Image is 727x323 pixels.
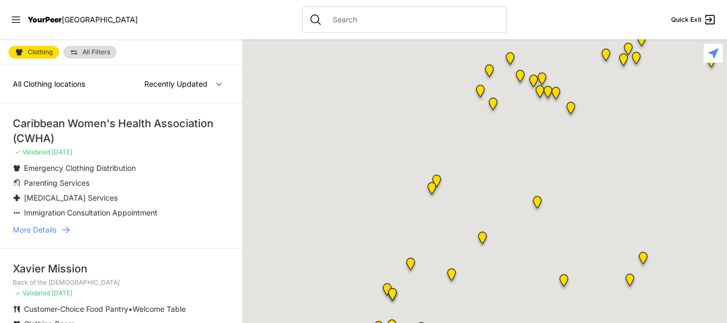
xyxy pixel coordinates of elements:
div: Uptown/Harlem DYCD Youth Drop-in Center [527,74,540,92]
span: Immigration Consultation Appointment [24,208,158,217]
div: Main Location [564,102,577,119]
span: Parenting Services [24,178,89,187]
div: Caribbean Women's Health Association (CWHA) [13,116,229,146]
span: Clothing [28,49,53,55]
div: East Harlem [549,87,563,104]
span: ✓ Validated [15,289,50,297]
a: YourPeer[GEOGRAPHIC_DATA] [28,16,138,23]
div: Avenue Church [531,196,544,213]
div: Manhattan [483,64,496,81]
span: • [128,304,133,313]
div: 9th Avenue Drop-in Center [404,258,417,275]
span: More Details [13,225,56,235]
span: [DATE] [52,148,72,156]
span: Welcome Table [133,304,186,313]
a: Clothing [9,46,59,59]
div: Metro Baptist Church [386,288,399,305]
span: ✓ Validated [15,148,50,156]
div: Xavier Mission [13,261,229,276]
p: Back of the [DEMOGRAPHIC_DATA] [13,278,229,287]
div: Living Room 24-Hour Drop-In Center [709,44,723,61]
div: The Bronx [622,43,635,60]
div: The Bronx Pride Center [630,52,643,69]
span: Quick Exit [671,15,701,24]
input: Search [326,14,500,25]
div: Bronx Youth Center (BYC) [635,34,648,51]
span: Customer-Choice Food Pantry [24,304,128,313]
span: [MEDICAL_DATA] Services [24,193,118,202]
div: The Cathedral Church of St. John the Divine [486,97,500,114]
div: Fancy Thrift Shop [557,274,571,291]
a: More Details [13,225,229,235]
span: [GEOGRAPHIC_DATA] [62,15,138,24]
div: Manhattan [476,231,489,249]
span: [DATE] [52,289,72,297]
a: Quick Exit [671,13,716,26]
div: The PILLARS – Holistic Recovery Support [514,70,527,87]
div: Manhattan [535,72,549,89]
div: Pathways Adult Drop-In Program [430,175,443,192]
span: All Filters [82,49,110,55]
div: Manhattan [541,86,555,103]
div: New York [381,283,394,300]
span: YourPeer [28,15,62,24]
a: All Filters [63,46,117,59]
span: All Clothing locations [13,79,85,88]
div: Ford Hall [474,85,487,102]
div: Harm Reduction Center [599,48,613,65]
span: Emergency Clothing Distribution [24,163,136,172]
